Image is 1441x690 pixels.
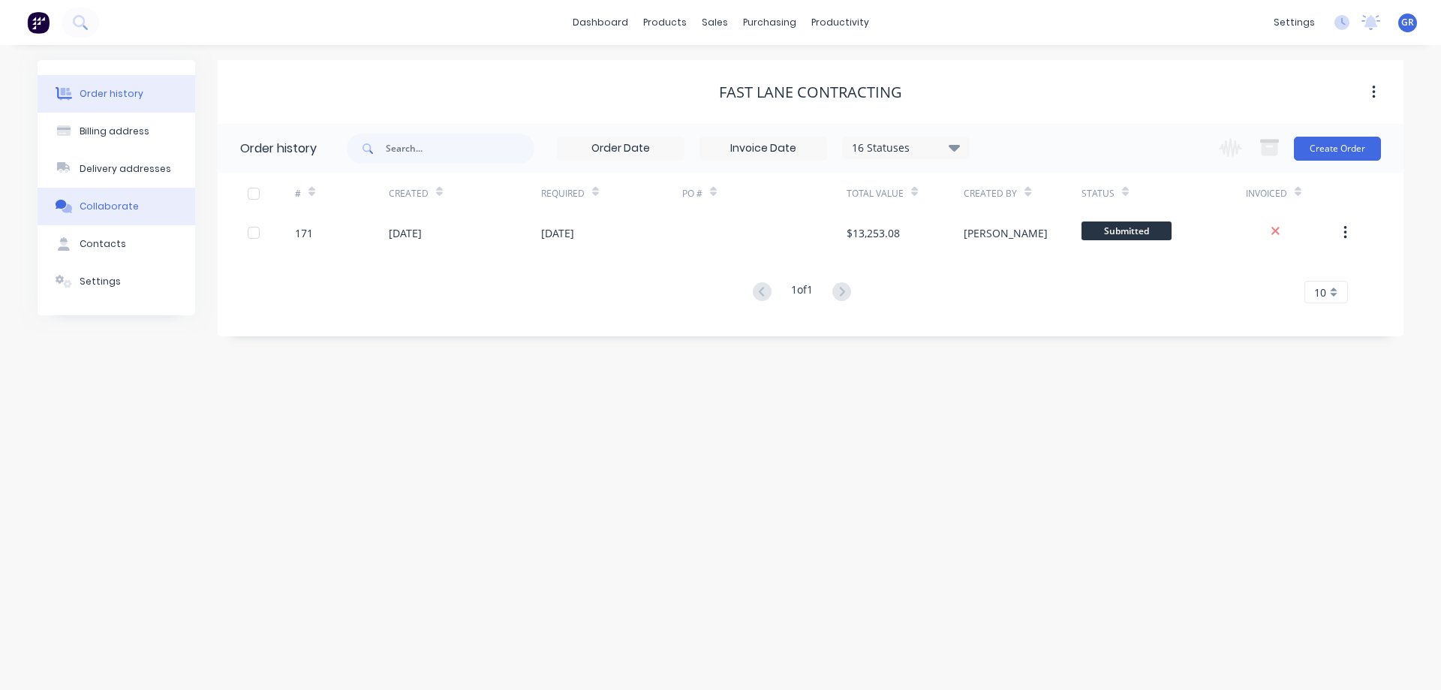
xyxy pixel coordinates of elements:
div: Order history [240,140,317,158]
div: settings [1266,11,1322,34]
div: sales [694,11,736,34]
div: fast lane contracting [719,83,902,101]
div: 171 [295,225,313,241]
button: Delivery addresses [38,150,195,188]
div: Total Value [847,187,904,200]
div: 1 of 1 [791,282,813,303]
div: PO # [682,187,702,200]
button: Create Order [1294,137,1381,161]
div: Required [541,187,585,200]
div: Total Value [847,173,964,214]
input: Search... [386,134,534,164]
div: 16 Statuses [843,140,969,156]
button: Settings [38,263,195,300]
div: productivity [804,11,877,34]
div: Created By [964,173,1081,214]
div: Settings [80,275,121,288]
a: dashboard [565,11,636,34]
button: Contacts [38,225,195,263]
div: Delivery addresses [80,162,171,176]
div: $13,253.08 [847,225,900,241]
button: Order history [38,75,195,113]
span: GR [1401,16,1414,29]
div: Order history [80,87,143,101]
button: Billing address [38,113,195,150]
span: 10 [1314,285,1326,300]
div: Required [541,173,682,214]
span: Submitted [1082,221,1172,240]
div: [DATE] [541,225,574,241]
div: PO # [682,173,847,214]
input: Invoice Date [700,137,826,160]
button: Collaborate [38,188,195,225]
div: products [636,11,694,34]
div: # [295,187,301,200]
div: Status [1082,173,1246,214]
div: Created [389,173,541,214]
input: Order Date [558,137,684,160]
div: Contacts [80,237,126,251]
div: Billing address [80,125,149,138]
div: Collaborate [80,200,139,213]
div: purchasing [736,11,804,34]
div: Invoiced [1246,187,1287,200]
div: Invoiced [1246,173,1340,214]
img: Factory [27,11,50,34]
div: Created [389,187,429,200]
div: # [295,173,389,214]
div: Created By [964,187,1017,200]
div: [PERSON_NAME] [964,225,1048,241]
div: Status [1082,187,1115,200]
div: [DATE] [389,225,422,241]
